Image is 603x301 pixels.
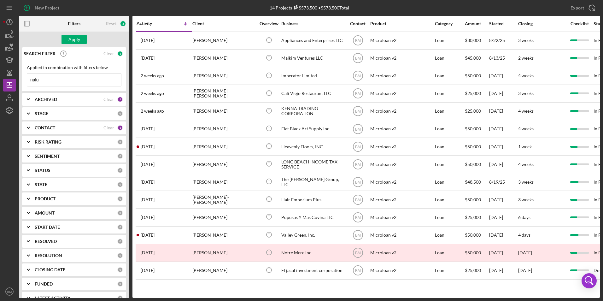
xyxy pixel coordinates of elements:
div: [DATE] [489,68,518,84]
div: 0 [117,139,123,145]
div: 1 [117,97,123,102]
time: 3 weeks [518,179,534,185]
div: [PERSON_NAME] [192,156,255,173]
div: $50,000 [465,245,489,261]
time: [DATE] [518,250,532,255]
time: 3 weeks [518,197,534,202]
div: The [PERSON_NAME] Group, LLC [281,174,344,190]
div: Loan [435,262,464,279]
div: 1 [117,125,123,131]
div: LONG BEACH INCOME TAX SERVICE [281,156,344,173]
div: Client [192,21,255,26]
span: $25,000 [465,91,481,96]
div: Microloan v2 [370,262,433,279]
div: [DATE] [489,103,518,120]
div: 0 [117,182,123,187]
div: Contact [346,21,370,26]
div: Cali Viejo Restaurant LLC [281,85,344,102]
div: Amount [465,21,489,26]
time: 2025-09-08 17:00 [141,56,155,61]
b: STAGE [35,111,48,116]
div: 0 [117,153,123,159]
time: 3 weeks [518,38,534,43]
div: Imperator Limited [281,68,344,84]
div: Loan [435,50,464,67]
text: BM [355,38,361,43]
time: 6 days [518,215,530,220]
span: $50,000 [465,232,481,238]
span: $48,500 [465,179,481,185]
div: Pupusas Y Mas Covina LLC [281,209,344,226]
div: Valley Green, Inc. [281,227,344,244]
div: Loan [435,174,464,190]
time: 4 days [518,232,530,238]
b: CONTACT [35,125,55,130]
time: [DATE] [518,268,532,273]
time: 2025-07-29 05:24 [141,268,155,273]
div: Loan [435,32,464,49]
div: Microloan v2 [370,138,433,155]
b: START DATE [35,225,60,230]
div: Loan [435,245,464,261]
div: 0 [117,111,123,116]
div: [PERSON_NAME] [192,121,255,137]
div: 0 [117,168,123,173]
div: Malkim Ventures LLC [281,50,344,67]
time: 2 weeks [518,55,534,61]
div: Microloan v2 [370,32,433,49]
b: AMOUNT [35,210,55,215]
div: Applied in combination with filters below [27,65,121,70]
div: [DATE] [489,209,518,226]
time: 4 weeks [518,73,534,78]
div: Clear [103,125,114,130]
div: 0 [117,210,123,216]
div: 14 Projects • $573,500 Total [270,5,349,10]
div: [PERSON_NAME] [192,209,255,226]
span: $50,000 [465,73,481,78]
b: FUNDED [35,281,53,286]
div: 0 [117,196,123,202]
div: Microloan v2 [370,245,433,261]
div: Started [489,21,518,26]
text: BM [355,215,361,220]
b: RESOLUTION [35,253,62,258]
b: STATUS [35,168,50,173]
div: Overview [257,21,281,26]
div: Microloan v2 [370,156,433,173]
b: Filters [68,21,80,26]
div: Microloan v2 [370,191,433,208]
text: BM [355,180,361,184]
div: [PERSON_NAME] [192,50,255,67]
div: [PERSON_NAME] [192,227,255,244]
text: BM [7,290,12,293]
button: BM [3,285,16,298]
b: ARCHIVED [35,97,57,102]
div: Notre Mere Inc [281,245,344,261]
text: BM [355,251,361,255]
div: [DATE] [489,138,518,155]
div: Loan [435,121,464,137]
div: Loan [435,191,464,208]
div: Appliances and Enterprises LLC [281,32,344,49]
div: [PERSON_NAME] [192,32,255,49]
time: 2025-08-14 02:00 [141,233,155,238]
div: Checklist [566,21,593,26]
button: Apply [61,35,87,44]
span: $50,000 [465,126,481,131]
div: Loan [435,85,464,102]
time: 2025-08-28 19:02 [141,126,155,131]
time: 2025-08-19 18:11 [141,215,155,220]
div: Heavenly Floors, INC [281,138,344,155]
span: $25,000 [465,215,481,220]
div: Product [370,21,433,26]
div: [DATE] [489,245,518,261]
text: BM [355,233,361,238]
div: [PERSON_NAME] [192,138,255,155]
div: Clear [103,97,114,102]
div: 0 [117,281,123,287]
div: 0 [117,267,123,273]
text: BM [355,198,361,202]
div: 8/22/25 [489,32,518,49]
b: RESOLVED [35,239,57,244]
b: CLOSING DATE [35,267,65,272]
